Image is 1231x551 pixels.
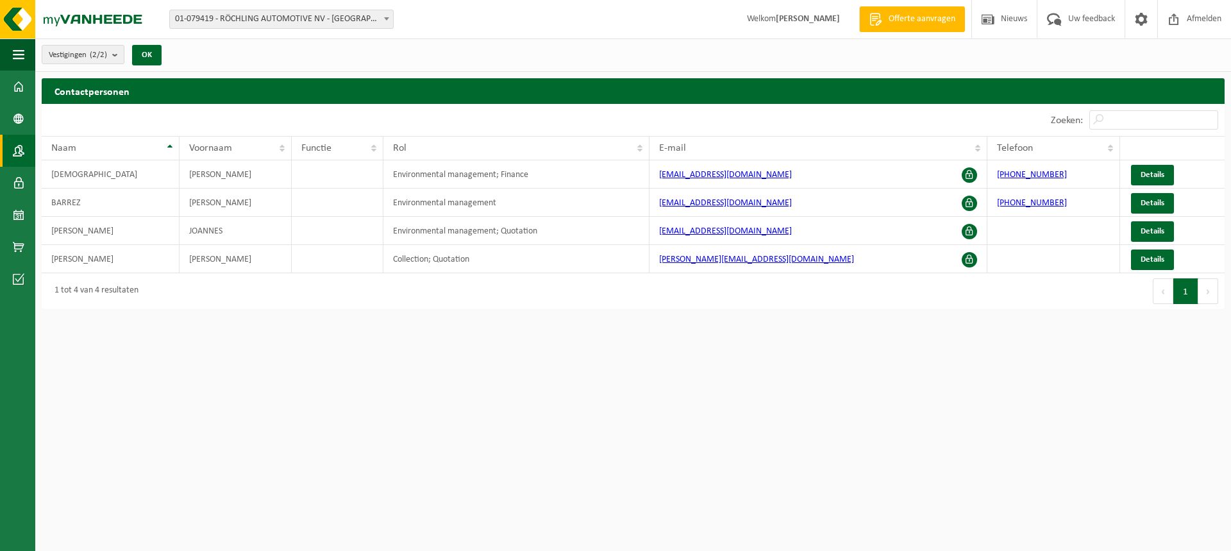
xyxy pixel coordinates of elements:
[659,226,792,236] a: [EMAIL_ADDRESS][DOMAIN_NAME]
[659,170,792,180] a: [EMAIL_ADDRESS][DOMAIN_NAME]
[51,143,76,153] span: Naam
[383,245,649,273] td: Collection; Quotation
[180,160,292,189] td: [PERSON_NAME]
[180,189,292,217] td: [PERSON_NAME]
[1198,278,1218,304] button: Next
[659,255,854,264] a: [PERSON_NAME][EMAIL_ADDRESS][DOMAIN_NAME]
[383,160,649,189] td: Environmental management; Finance
[1141,255,1164,264] span: Details
[189,143,232,153] span: Voornaam
[1141,171,1164,179] span: Details
[659,198,792,208] a: [EMAIL_ADDRESS][DOMAIN_NAME]
[997,198,1067,208] a: [PHONE_NUMBER]
[393,143,406,153] span: Rol
[1051,115,1083,126] label: Zoeken:
[1131,165,1174,185] a: Details
[1153,278,1173,304] button: Previous
[48,280,138,303] div: 1 tot 4 van 4 resultaten
[49,46,107,65] span: Vestigingen
[170,10,393,28] span: 01-079419 - RÖCHLING AUTOMOTIVE NV - GIJZEGEM
[42,189,180,217] td: BARREZ
[42,217,180,245] td: [PERSON_NAME]
[383,217,649,245] td: Environmental management; Quotation
[1173,278,1198,304] button: 1
[776,14,840,24] strong: [PERSON_NAME]
[1131,193,1174,214] a: Details
[169,10,394,29] span: 01-079419 - RÖCHLING AUTOMOTIVE NV - GIJZEGEM
[42,245,180,273] td: [PERSON_NAME]
[42,45,124,64] button: Vestigingen(2/2)
[1141,199,1164,207] span: Details
[859,6,965,32] a: Offerte aanvragen
[659,143,686,153] span: E-mail
[90,51,107,59] count: (2/2)
[997,143,1033,153] span: Telefoon
[132,45,162,65] button: OK
[1131,250,1174,270] a: Details
[42,160,180,189] td: [DEMOGRAPHIC_DATA]
[301,143,331,153] span: Functie
[1141,227,1164,235] span: Details
[180,217,292,245] td: JOANNES
[997,170,1067,180] a: [PHONE_NUMBER]
[383,189,649,217] td: Environmental management
[42,78,1225,103] h2: Contactpersonen
[885,13,959,26] span: Offerte aanvragen
[1131,221,1174,242] a: Details
[180,245,292,273] td: [PERSON_NAME]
